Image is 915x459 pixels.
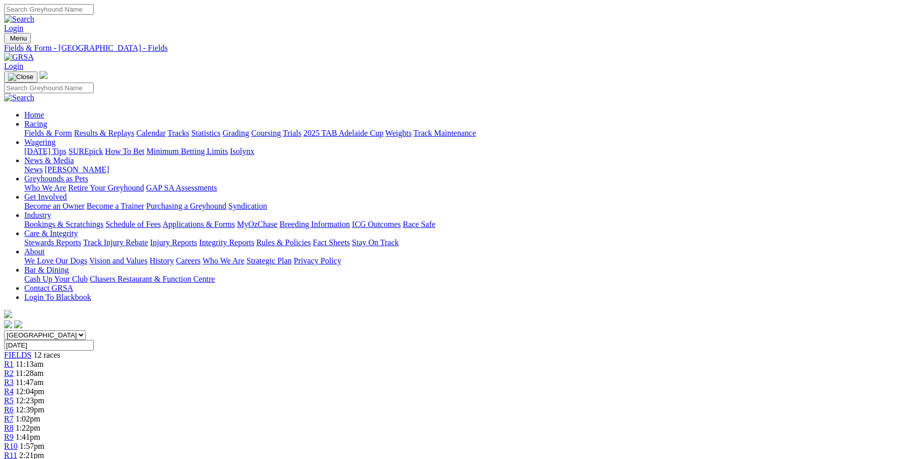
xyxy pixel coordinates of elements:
[4,378,14,387] span: R3
[4,442,18,450] a: R10
[8,73,33,81] img: Close
[24,147,911,156] div: Wagering
[414,129,476,137] a: Track Maintenance
[89,256,147,265] a: Vision and Values
[24,229,78,238] a: Care & Integrity
[24,275,911,284] div: Bar & Dining
[24,256,87,265] a: We Love Our Dogs
[4,62,23,70] a: Login
[10,34,27,42] span: Menu
[24,275,88,283] a: Cash Up Your Club
[74,129,134,137] a: Results & Replays
[294,256,341,265] a: Privacy Policy
[68,183,144,192] a: Retire Your Greyhound
[199,238,254,247] a: Integrity Reports
[24,247,45,256] a: About
[4,424,14,432] a: R8
[4,93,34,102] img: Search
[4,24,23,32] a: Login
[24,220,103,228] a: Bookings & Scratchings
[146,183,217,192] a: GAP SA Assessments
[4,71,37,83] button: Toggle navigation
[4,369,14,377] a: R2
[256,238,311,247] a: Rules & Policies
[16,424,41,432] span: 1:22pm
[24,174,88,183] a: Greyhounds as Pets
[24,202,911,211] div: Get Involved
[4,53,34,62] img: GRSA
[24,165,911,174] div: News & Media
[283,129,301,137] a: Trials
[24,256,911,265] div: About
[105,147,145,156] a: How To Bet
[203,256,245,265] a: Who We Are
[4,15,34,24] img: Search
[237,220,277,228] a: MyOzChase
[16,387,45,396] span: 12:04pm
[223,129,249,137] a: Grading
[313,238,350,247] a: Fact Sheets
[247,256,292,265] a: Strategic Plan
[24,238,911,247] div: Care & Integrity
[24,202,85,210] a: Become an Owner
[24,110,44,119] a: Home
[24,129,911,138] div: Racing
[230,147,254,156] a: Isolynx
[90,275,215,283] a: Chasers Restaurant & Function Centre
[168,129,189,137] a: Tracks
[68,147,103,156] a: SUREpick
[352,238,399,247] a: Stay On Track
[39,71,48,79] img: logo-grsa-white.png
[303,129,383,137] a: 2025 TAB Adelaide Cup
[24,120,47,128] a: Racing
[45,165,109,174] a: [PERSON_NAME]
[24,183,66,192] a: Who We Are
[136,129,166,137] a: Calendar
[4,33,31,44] button: Toggle navigation
[4,396,14,405] span: R5
[24,193,67,201] a: Get Involved
[16,396,45,405] span: 12:23pm
[24,293,91,301] a: Login To Blackbook
[4,340,94,351] input: Select date
[24,147,66,156] a: [DATE] Tips
[16,405,45,414] span: 12:39pm
[20,442,45,450] span: 1:57pm
[24,138,56,146] a: Wagering
[228,202,267,210] a: Syndication
[14,320,22,328] img: twitter.svg
[16,414,41,423] span: 1:02pm
[4,387,14,396] a: R4
[24,156,74,165] a: News & Media
[24,183,911,193] div: Greyhounds as Pets
[24,284,73,292] a: Contact GRSA
[33,351,60,359] span: 12 races
[24,165,43,174] a: News
[4,44,911,53] a: Fields & Form - [GEOGRAPHIC_DATA] - Fields
[16,378,44,387] span: 11:47am
[149,256,174,265] a: History
[4,320,12,328] img: facebook.svg
[4,83,94,93] input: Search
[83,238,148,247] a: Track Injury Rebate
[403,220,435,228] a: Race Safe
[251,129,281,137] a: Coursing
[4,310,12,318] img: logo-grsa-white.png
[24,129,72,137] a: Fields & Form
[24,220,911,229] div: Industry
[163,220,235,228] a: Applications & Forms
[24,211,51,219] a: Industry
[4,351,31,359] a: FIELDS
[4,405,14,414] a: R6
[4,360,14,368] a: R1
[16,360,44,368] span: 11:13am
[146,147,228,156] a: Minimum Betting Limits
